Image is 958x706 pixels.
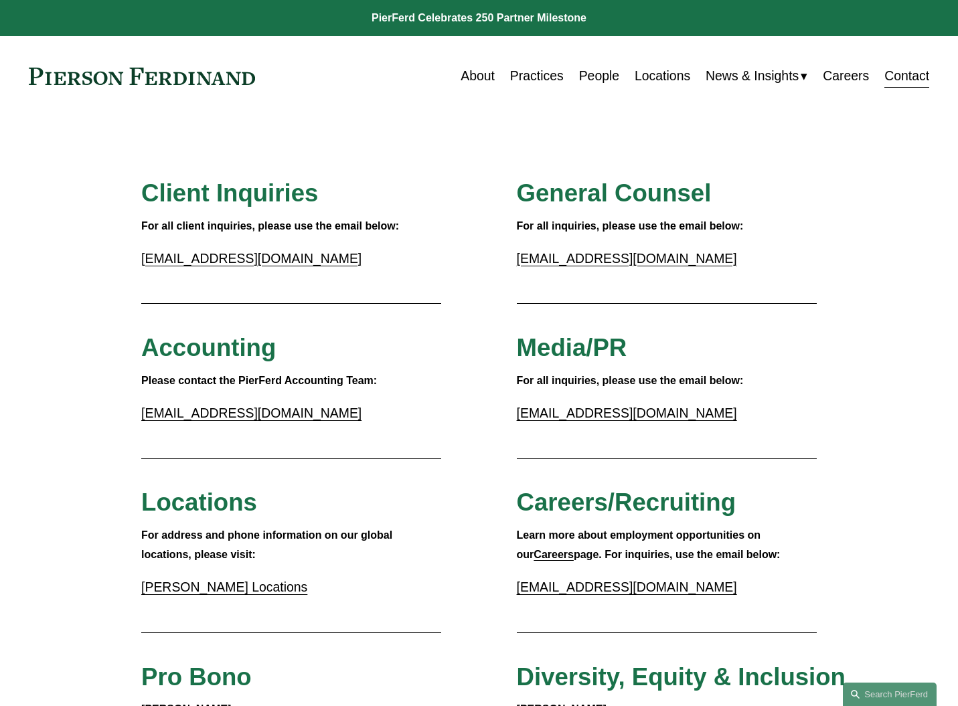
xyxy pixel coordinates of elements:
[141,529,396,560] strong: For address and phone information on our global locations, please visit:
[517,179,712,207] span: General Counsel
[517,220,744,232] strong: For all inquiries, please use the email below:
[517,489,736,516] span: Careers/Recruiting
[517,375,744,386] strong: For all inquiries, please use the email below:
[534,549,574,560] a: Careers
[823,63,869,89] a: Careers
[884,63,929,89] a: Contact
[579,63,619,89] a: People
[141,489,257,516] span: Locations
[517,334,627,361] span: Media/PR
[461,63,495,89] a: About
[141,580,307,594] a: [PERSON_NAME] Locations
[517,580,737,594] a: [EMAIL_ADDRESS][DOMAIN_NAME]
[517,663,846,691] span: Diversity, Equity & Inclusion
[635,63,690,89] a: Locations
[141,220,399,232] strong: For all client inquiries, please use the email below:
[517,529,764,560] strong: Learn more about employment opportunities on our
[141,179,318,207] span: Client Inquiries
[517,406,737,420] a: [EMAIL_ADDRESS][DOMAIN_NAME]
[141,334,276,361] span: Accounting
[706,63,807,89] a: folder dropdown
[141,251,362,266] a: [EMAIL_ADDRESS][DOMAIN_NAME]
[517,251,737,266] a: [EMAIL_ADDRESS][DOMAIN_NAME]
[574,549,781,560] strong: page. For inquiries, use the email below:
[141,375,377,386] strong: Please contact the PierFerd Accounting Team:
[141,406,362,420] a: [EMAIL_ADDRESS][DOMAIN_NAME]
[706,64,799,88] span: News & Insights
[141,663,252,691] span: Pro Bono
[510,63,564,89] a: Practices
[843,683,937,706] a: Search this site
